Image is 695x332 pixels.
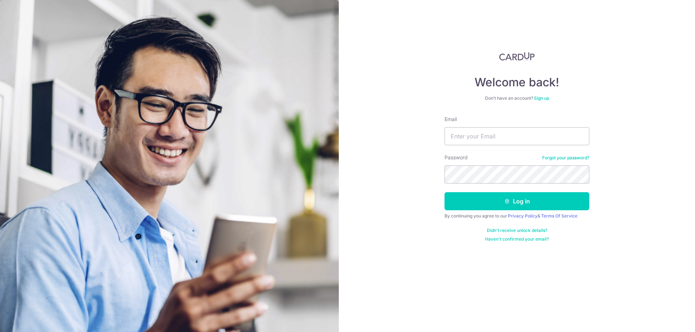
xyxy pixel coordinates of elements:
div: By continuing you agree to our & [445,213,589,219]
img: CardUp Logo [499,52,535,61]
button: Log in [445,192,589,210]
input: Enter your Email [445,127,589,145]
h4: Welcome back! [445,75,589,90]
label: Password [445,154,468,161]
a: Haven't confirmed your email? [485,236,549,242]
a: Privacy Policy [508,213,538,219]
a: Didn't receive unlock details? [487,228,547,233]
a: Forgot your password? [542,155,589,161]
label: Email [445,116,457,123]
div: Don’t have an account? [445,95,589,101]
a: Sign up [534,95,549,101]
a: Terms Of Service [541,213,577,219]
